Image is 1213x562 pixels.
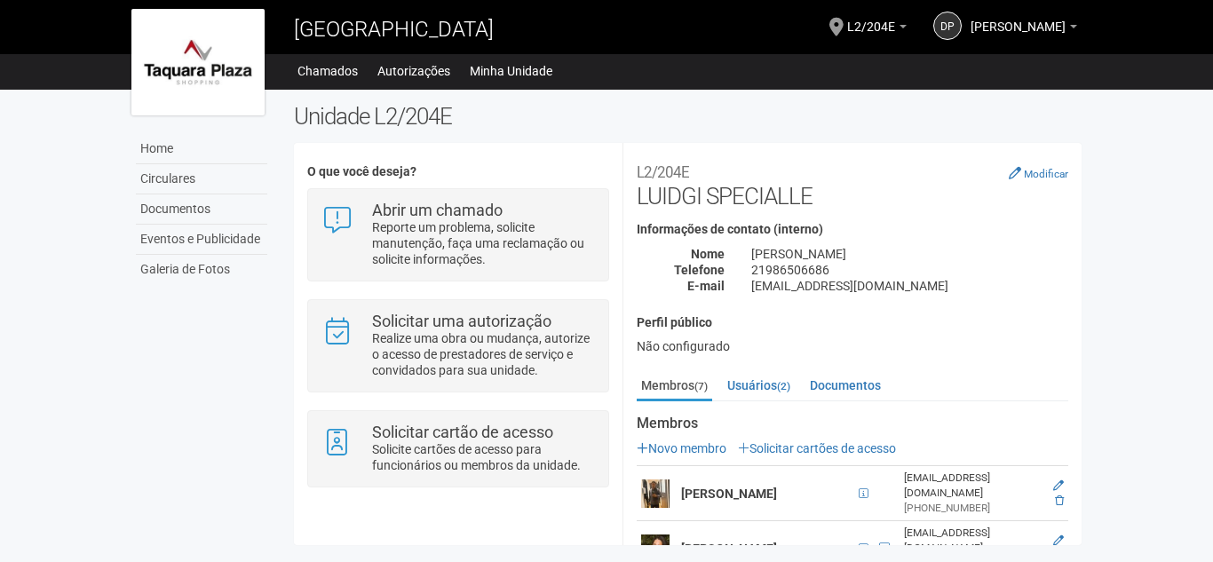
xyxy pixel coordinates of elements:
[694,380,708,392] small: (7)
[321,202,594,267] a: Abrir um chamado Reporte um problema, solicite manutenção, faça uma reclamação ou solicite inform...
[687,279,725,293] strong: E-mail
[294,17,494,42] span: [GEOGRAPHIC_DATA]
[372,201,503,219] strong: Abrir um chamado
[136,164,267,194] a: Circulares
[641,479,670,508] img: user.png
[470,59,552,83] a: Minha Unidade
[372,423,553,441] strong: Solicitar cartão de acesso
[637,156,1068,210] h2: LUIDGI SPECIALLE
[971,3,1066,34] span: Daniele Pinheiro
[637,316,1068,329] h4: Perfil público
[372,330,595,378] p: Realize uma obra ou mudança, autorize o acesso de prestadores de serviço e convidados para sua un...
[1024,168,1068,180] small: Modificar
[777,380,790,392] small: (2)
[377,59,450,83] a: Autorizações
[321,424,594,473] a: Solicitar cartão de acesso Solicite cartões de acesso para funcionários ou membros da unidade.
[321,313,594,378] a: Solicitar uma autorização Realize uma obra ou mudança, autorize o acesso de prestadores de serviç...
[723,372,795,399] a: Usuários(2)
[372,441,595,473] p: Solicite cartões de acesso para funcionários ou membros da unidade.
[294,103,1082,130] h2: Unidade L2/204E
[681,487,777,501] strong: [PERSON_NAME]
[738,441,896,455] a: Solicitar cartões de acesso
[637,441,726,455] a: Novo membro
[637,372,712,401] a: Membros(7)
[738,278,1082,294] div: [EMAIL_ADDRESS][DOMAIN_NAME]
[847,22,907,36] a: L2/204E
[307,165,608,178] h4: O que você deseja?
[1053,479,1064,492] a: Editar membro
[691,247,725,261] strong: Nome
[904,501,1037,516] div: [PHONE_NUMBER]
[904,526,1037,556] div: [EMAIL_ADDRESS][DOMAIN_NAME]
[738,262,1082,278] div: 21986506686
[372,312,551,330] strong: Solicitar uma autorização
[136,225,267,255] a: Eventos e Publicidade
[933,12,962,40] a: DP
[674,263,725,277] strong: Telefone
[904,471,1037,501] div: [EMAIL_ADDRESS][DOMAIN_NAME]
[637,223,1068,236] h4: Informações de contato (interno)
[637,416,1068,431] strong: Membros
[681,542,777,556] strong: [PERSON_NAME]
[637,338,1068,354] div: Não configurado
[372,219,595,267] p: Reporte um problema, solicite manutenção, faça uma reclamação ou solicite informações.
[1055,495,1064,507] a: Excluir membro
[136,134,267,164] a: Home
[805,372,885,399] a: Documentos
[847,3,895,34] span: L2/204E
[738,246,1082,262] div: [PERSON_NAME]
[637,163,689,181] small: L2/204E
[1053,534,1064,547] a: Editar membro
[297,59,358,83] a: Chamados
[131,9,265,115] img: logo.jpg
[1009,166,1068,180] a: Modificar
[971,22,1077,36] a: [PERSON_NAME]
[136,194,267,225] a: Documentos
[136,255,267,284] a: Galeria de Fotos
